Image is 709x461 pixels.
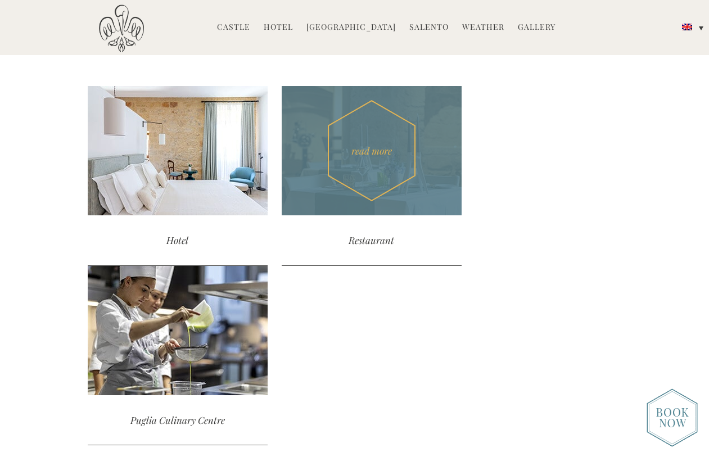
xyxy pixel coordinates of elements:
[99,4,144,52] img: Castello di Ugento
[282,215,462,265] div: Restaurant
[88,266,268,445] a: Puglia Culinary Centre
[518,21,556,34] a: Gallery
[682,24,692,30] img: English
[282,86,462,265] a: read more Restaurant
[88,86,268,265] a: Hotel
[462,21,504,34] a: Weather
[647,388,698,447] img: new-booknow.png
[217,21,250,34] a: Castle
[88,215,268,265] div: Hotel
[282,86,462,215] div: read more
[264,21,293,34] a: Hotel
[88,395,268,445] div: Puglia Culinary Centre
[409,21,449,34] a: Salento
[306,21,396,34] a: [GEOGRAPHIC_DATA]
